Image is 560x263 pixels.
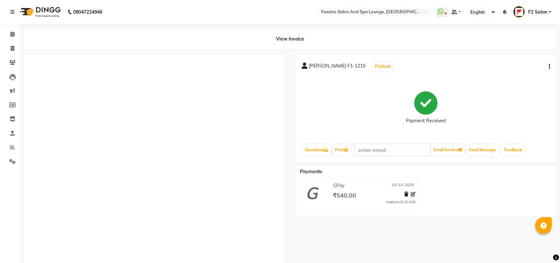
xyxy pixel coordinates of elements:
[373,62,393,71] button: Prebook
[528,9,547,16] span: F2 Salon
[309,63,365,72] span: [PERSON_NAME] F1-1210
[333,182,344,189] span: GPay
[332,144,351,156] a: Print
[300,169,322,175] span: Payments
[17,3,62,21] img: logo
[333,192,356,201] span: ₹540.00
[392,182,414,189] span: 03-10-2025
[386,200,416,204] div: Added on 03-10-2025
[354,144,430,156] input: enter email
[466,144,499,156] button: Send Message
[513,6,525,18] img: F2 Salon
[73,3,102,21] b: 08047224946
[501,144,525,156] a: Feedback
[23,29,557,49] div: View Invoice
[302,144,331,156] a: Download
[532,236,553,256] iframe: chat widget
[431,144,465,156] button: Email Invoice
[406,117,446,124] div: Payment Received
